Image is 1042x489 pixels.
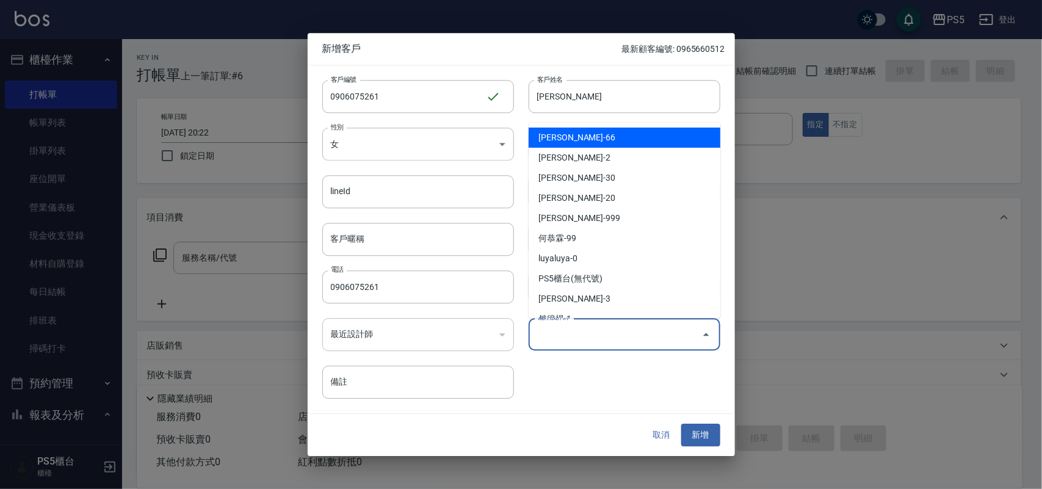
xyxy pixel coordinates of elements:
[681,424,720,447] button: 新增
[331,265,344,274] label: 電話
[529,168,720,188] li: [PERSON_NAME]-30
[529,148,720,168] li: [PERSON_NAME]-2
[529,269,720,289] li: PS5櫃台(無代號)
[529,248,720,269] li: luyaluya-0
[537,74,563,84] label: 客戶姓名
[322,128,514,161] div: 女
[642,424,681,447] button: 取消
[529,228,720,248] li: 何恭霖-99
[529,128,720,148] li: [PERSON_NAME]-66
[621,43,725,56] p: 最新顧客編號: 0965660512
[529,289,720,309] li: [PERSON_NAME]-3
[529,309,720,329] li: 然徨楊-1
[331,122,344,131] label: 性別
[529,208,720,228] li: [PERSON_NAME]-999
[322,43,622,55] span: 新增客戶
[529,188,720,208] li: [PERSON_NAME]-20
[696,325,716,344] button: Close
[331,74,356,84] label: 客戶編號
